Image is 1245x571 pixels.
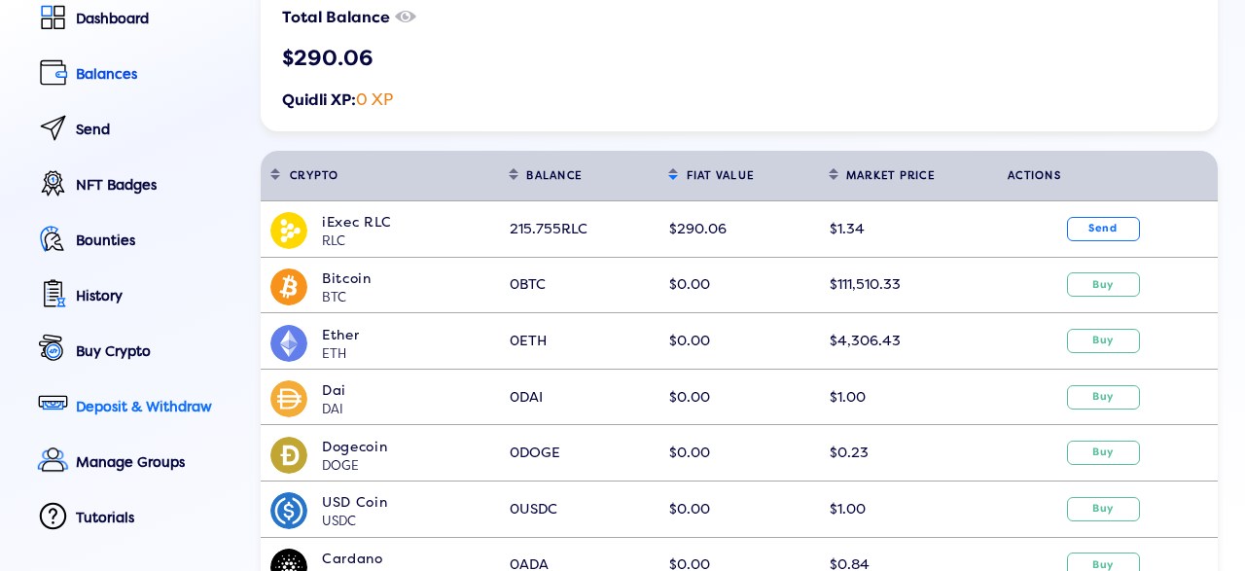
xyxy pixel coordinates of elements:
div: Send [76,122,233,138]
button: Buy [1067,329,1140,353]
span: 0 [510,388,543,406]
div: Dashboard [76,11,233,27]
img: DAI [270,380,307,417]
span: $1.34 [830,220,865,237]
div: Dogecoin [322,437,499,457]
div: Ether [322,325,499,345]
a: NFT Badges [32,164,233,208]
div: Cardano [322,549,499,569]
span: $0.00 [669,500,710,517]
div: $290.06 [282,47,1196,72]
span: $0.00 [669,332,710,349]
img: USDC [270,492,307,529]
div: NFT Badges [76,177,233,194]
span: $290.06 [669,220,727,237]
span: $0.00 [669,275,710,293]
a: Buy Crypto [32,331,233,375]
div: RLC [322,232,499,252]
div: DAI [322,401,499,420]
div: Buy Crypto [76,343,233,360]
div: History [76,288,233,304]
div: iExec RLC [322,212,499,232]
span: 215.755 [510,220,587,237]
div: BTC [322,289,499,308]
span: BTC [519,275,546,293]
div: USDC [322,513,499,532]
span: DOGE [519,444,560,461]
span: $0.00 [669,444,710,461]
img: ETH [270,325,307,362]
div: ETH [322,345,499,365]
span: $0.00 [669,388,710,406]
span: ETH [519,332,547,349]
div: USD Coin [322,492,499,513]
span: $0.23 [830,444,869,461]
span: $1.00 [830,388,866,406]
a: Manage Groups [32,442,233,485]
div: Bounties [76,232,233,249]
div: Quidli XP: [282,90,1196,109]
div: Dai [322,380,499,401]
span: 0 [510,275,546,293]
span: $111,510.33 [830,275,901,293]
a: Deposit & Withdraw [32,386,233,430]
span: $4,306.43 [830,332,901,349]
a: Bounties [32,220,233,264]
span: RLC [561,220,587,237]
span: DAI [519,388,543,406]
div: Deposit & Withdraw [76,399,233,415]
button: Buy [1067,272,1140,297]
a: History [32,275,233,319]
span: 0 [510,500,557,517]
div: Manage Groups [76,454,233,471]
button: Buy [1067,441,1140,465]
span: USDC [519,500,557,517]
div: DOGE [322,457,499,477]
span: 0 [510,444,560,461]
div: Tutorials [76,510,233,526]
a: Send [32,109,233,153]
span: 0 [510,332,547,349]
div: Balances [76,66,233,83]
a: Balances [32,54,233,97]
button: Buy [1067,497,1140,521]
span: $1.00 [830,500,866,517]
a: Tutorials [32,497,233,541]
button: Send [1067,217,1140,241]
div: Bitcoin [322,268,499,289]
span: 0 XP [356,89,393,110]
img: BTC [270,268,307,305]
img: RLC [270,212,307,249]
button: Buy [1067,385,1140,410]
span: ACTIONS [1008,169,1061,182]
img: DOGE [270,437,307,474]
